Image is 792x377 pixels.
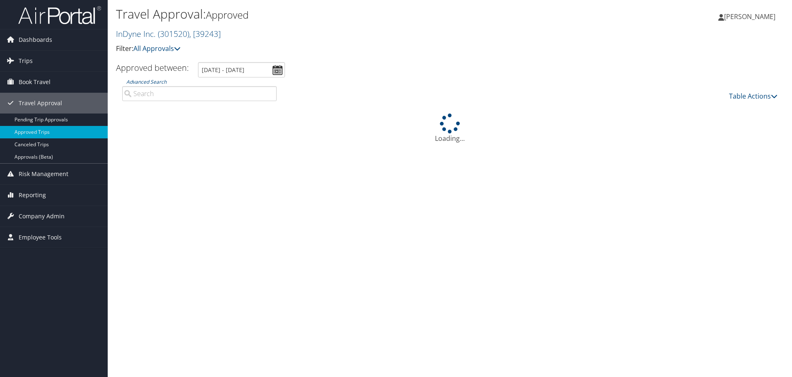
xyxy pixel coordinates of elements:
img: airportal-logo.png [18,5,101,25]
span: [PERSON_NAME] [724,12,775,21]
span: , [ 39243 ] [189,28,221,39]
span: Employee Tools [19,227,62,248]
h1: Travel Approval: [116,5,561,23]
span: Risk Management [19,164,68,184]
a: [PERSON_NAME] [718,4,784,29]
div: Loading... [116,114,784,143]
span: Trips [19,51,33,71]
span: Dashboards [19,29,52,50]
p: Filter: [116,43,561,54]
a: Table Actions [729,92,778,101]
a: Advanced Search [126,78,167,85]
span: ( 301520 ) [158,28,189,39]
input: Advanced Search [122,86,277,101]
a: InDyne Inc. [116,28,221,39]
h3: Approved between: [116,62,189,73]
span: Company Admin [19,206,65,227]
a: All Approvals [133,44,181,53]
small: Approved [206,8,249,22]
span: Reporting [19,185,46,205]
span: Travel Approval [19,93,62,114]
input: [DATE] - [DATE] [198,62,285,77]
span: Book Travel [19,72,51,92]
